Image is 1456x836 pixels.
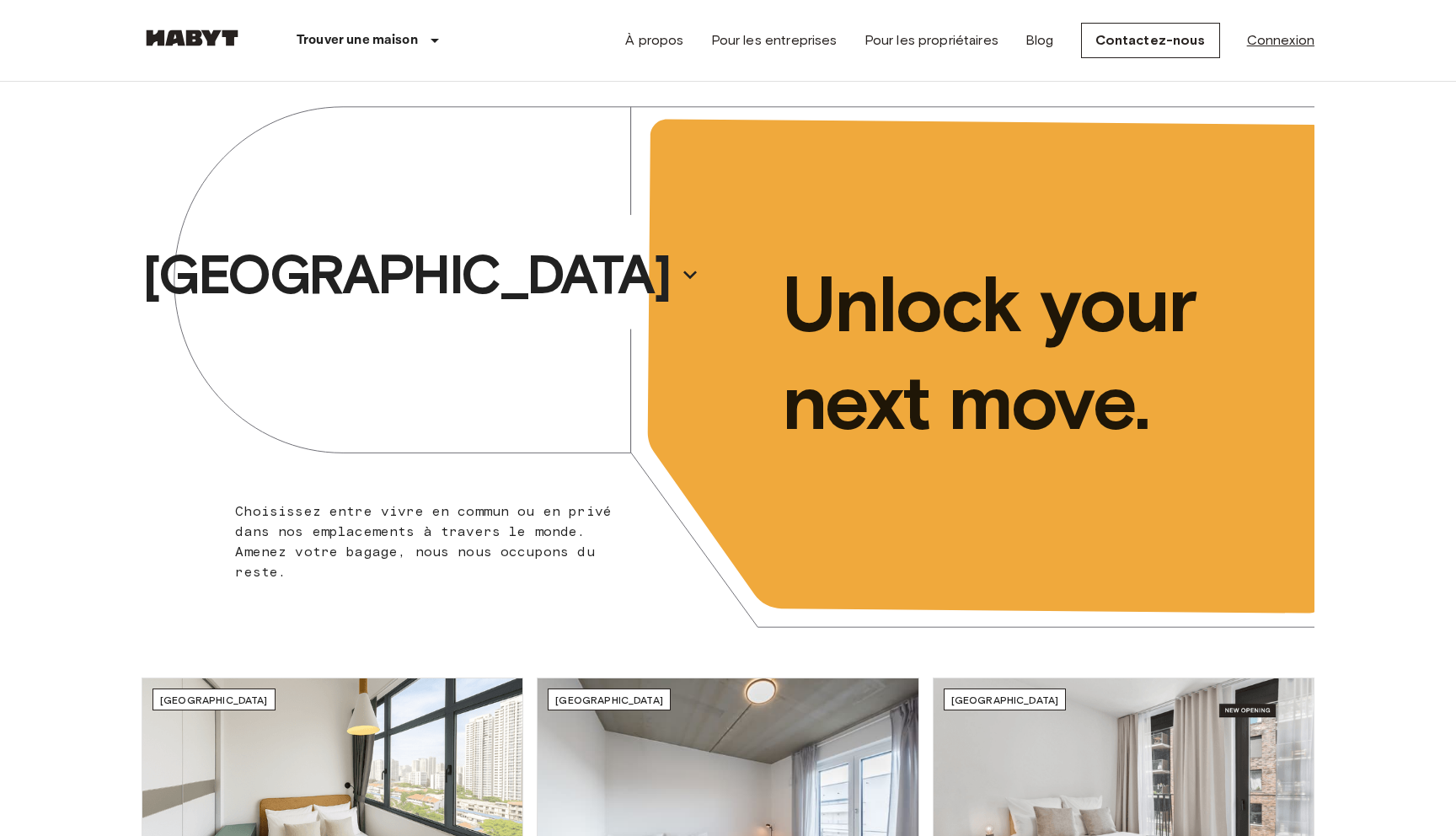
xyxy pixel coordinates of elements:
[142,29,243,46] img: Habyt
[625,30,683,51] a: À propos
[235,501,622,582] p: Choisissez entre vivre en commun ou en privé dans nos emplacements à travers le monde. Amenez vot...
[951,694,1059,706] span: [GEOGRAPHIC_DATA]
[782,255,1287,451] p: Unlock your next move.
[555,694,663,706] span: [GEOGRAPHIC_DATA]
[711,30,838,51] a: Pour les entreprises
[160,694,268,706] span: [GEOGRAPHIC_DATA]
[142,241,670,308] p: [GEOGRAPHIC_DATA]
[297,30,418,51] p: Trouver une maison
[864,30,998,51] a: Pour les propriétaires
[1247,30,1314,51] a: Connexion
[1081,23,1220,58] a: Contactez-nous
[136,236,707,313] button: [GEOGRAPHIC_DATA]
[1025,30,1054,51] a: Blog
